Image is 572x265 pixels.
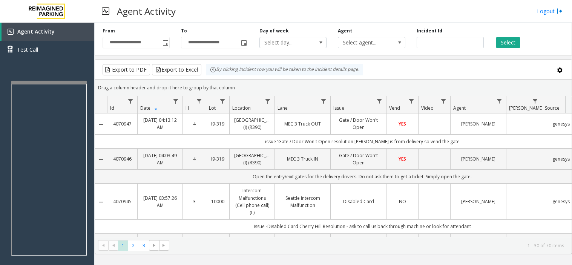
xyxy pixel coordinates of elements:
[279,120,326,127] a: MEC 3 Truck OUT
[95,96,572,237] div: Data table
[17,46,38,54] span: Test Call
[239,37,248,48] span: Toggle popup
[110,105,114,111] span: Id
[206,64,363,75] div: By clicking Incident row you will be taken to the incident details page.
[187,120,201,127] a: 4
[218,96,228,106] a: Lot Filter Menu
[112,198,133,205] a: 4070945
[209,105,216,111] span: Lot
[210,67,216,73] img: infoIcon.svg
[152,64,201,75] button: Export to Excel
[95,81,572,94] div: Drag a column header and drop it here to group by that column
[211,155,225,162] a: I9-319
[103,28,115,34] label: From
[149,240,159,251] span: Go to the next page
[338,37,391,48] span: Select agent...
[142,152,178,166] a: [DATE] 04:03:49 AM
[151,242,157,248] span: Go to the next page
[335,198,382,205] a: Disabled Card
[113,2,179,20] h3: Agent Activity
[95,199,107,205] a: Collapse Details
[455,155,501,162] a: [PERSON_NAME]
[421,105,434,111] span: Video
[2,23,94,41] a: Agent Activity
[338,28,352,34] label: Agent
[278,105,288,111] span: Lane
[112,120,133,127] a: 4070947
[391,120,414,127] a: YES
[161,242,167,248] span: Go to the last page
[234,116,270,131] a: [GEOGRAPHIC_DATA] (I) (R390)
[417,28,442,34] label: Incident Id
[153,105,159,111] span: Sortable
[139,240,149,251] span: Page 3
[537,7,563,15] a: Logout
[95,156,107,162] a: Collapse Details
[279,155,326,162] a: MEC 3 Truck IN
[399,198,406,205] span: NO
[159,240,169,251] span: Go to the last page
[494,96,505,106] a: Agent Filter Menu
[530,96,540,106] a: Parker Filter Menu
[496,37,520,48] button: Select
[112,155,133,162] a: 4070946
[399,121,406,127] span: YES
[439,96,449,106] a: Video Filter Menu
[333,105,344,111] span: Issue
[557,7,563,15] img: logout
[374,96,385,106] a: Issue Filter Menu
[279,195,326,209] a: Seattle Intercom Malfunction
[263,96,273,106] a: Location Filter Menu
[95,121,107,127] a: Collapse Details
[17,28,55,35] span: Agent Activity
[399,156,406,162] span: YES
[232,105,251,111] span: Location
[140,105,150,111] span: Date
[142,195,178,209] a: [DATE] 03:57:26 AM
[545,105,560,111] span: Source
[194,96,204,106] a: H Filter Menu
[186,105,189,111] span: H
[102,2,109,20] img: pageIcon
[118,240,128,251] span: Page 1
[142,116,178,131] a: [DATE] 04:13:12 AM
[391,198,414,205] a: NO
[455,198,501,205] a: [PERSON_NAME]
[234,187,270,216] a: Intercom Malfunctions (Cell phone call) (L)
[335,116,382,131] a: Gate / Door Won't Open
[103,64,150,75] button: Export to PDF
[509,105,543,111] span: [PERSON_NAME]
[211,120,225,127] a: I9-319
[319,96,329,106] a: Lane Filter Menu
[161,37,169,48] span: Toggle popup
[171,96,181,106] a: Date Filter Menu
[455,120,501,127] a: [PERSON_NAME]
[174,242,564,249] kendo-pager-info: 1 - 30 of 70 items
[389,105,400,111] span: Vend
[453,105,466,111] span: Agent
[8,29,14,35] img: 'icon'
[391,155,414,162] a: YES
[260,37,313,48] span: Select day...
[259,28,289,34] label: Day of week
[234,152,270,166] a: [GEOGRAPHIC_DATA] (I) (R390)
[181,28,187,34] label: To
[187,198,201,205] a: 3
[335,152,382,166] a: Gate / Door Won't Open
[406,96,417,106] a: Vend Filter Menu
[126,96,136,106] a: Id Filter Menu
[211,198,225,205] a: 10000
[128,240,138,251] span: Page 2
[187,155,201,162] a: 4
